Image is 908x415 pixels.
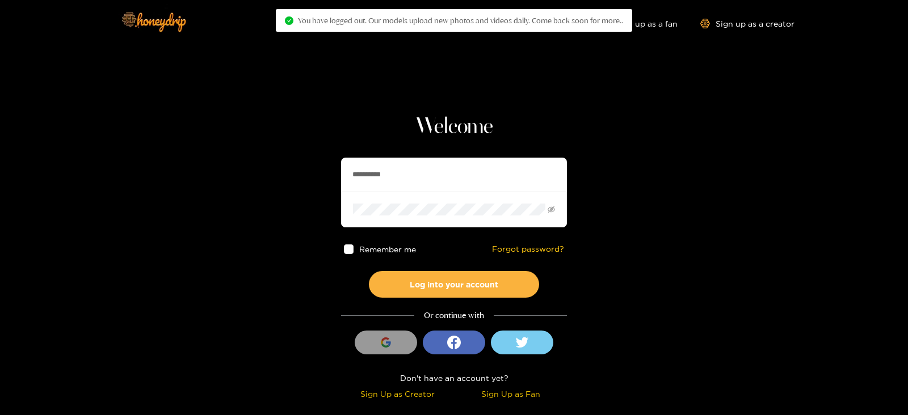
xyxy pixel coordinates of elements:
[341,309,567,322] div: Or continue with
[344,387,451,400] div: Sign Up as Creator
[369,271,539,298] button: Log into your account
[492,244,564,254] a: Forgot password?
[285,16,293,25] span: check-circle
[600,19,678,28] a: Sign up as a fan
[341,371,567,384] div: Don't have an account yet?
[700,19,794,28] a: Sign up as a creator
[298,16,623,25] span: You have logged out. Our models upload new photos and videos daily. Come back soon for more..
[359,245,416,253] span: Remember me
[457,387,564,400] div: Sign Up as Fan
[548,206,555,213] span: eye-invisible
[341,113,567,141] h1: Welcome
